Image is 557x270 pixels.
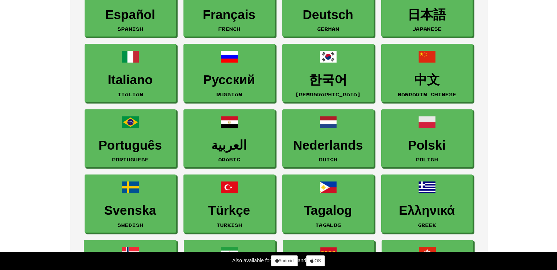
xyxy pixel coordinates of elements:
[218,157,240,162] small: Arabic
[187,203,271,218] h3: Türkçe
[118,92,143,97] small: Italian
[385,73,469,87] h3: 中文
[286,138,370,153] h3: Nederlands
[286,203,370,218] h3: Tagalog
[89,138,172,153] h3: Português
[317,26,339,31] small: German
[216,92,242,97] small: Russian
[385,138,469,153] h3: Polski
[89,203,172,218] h3: Svenska
[187,138,271,153] h3: العربية
[118,26,143,31] small: Spanish
[183,175,275,233] a: TürkçeTurkish
[295,92,361,97] small: [DEMOGRAPHIC_DATA]
[85,44,176,102] a: ItalianoItalian
[286,8,370,22] h3: Deutsch
[183,109,275,168] a: العربيةArabic
[412,26,442,31] small: Japanese
[416,157,438,162] small: Polish
[385,203,469,218] h3: Ελληνικά
[118,222,143,228] small: Swedish
[282,109,374,168] a: NederlandsDutch
[187,73,271,87] h3: Русский
[85,175,176,233] a: SvenskaSwedish
[319,157,337,162] small: Dutch
[381,175,473,233] a: ΕλληνικάGreek
[282,44,374,102] a: 한국어[DEMOGRAPHIC_DATA]
[315,222,341,228] small: Tagalog
[286,73,370,87] h3: 한국어
[398,92,456,97] small: Mandarin Chinese
[381,109,473,168] a: PolskiPolish
[89,8,172,22] h3: Español
[85,109,176,168] a: PortuguêsPortuguese
[271,255,297,266] a: Android
[89,73,172,87] h3: Italiano
[381,44,473,102] a: 中文Mandarin Chinese
[418,222,436,228] small: Greek
[385,8,469,22] h3: 日本語
[216,222,242,228] small: Turkish
[306,255,325,266] a: iOS
[187,8,271,22] h3: Français
[183,44,275,102] a: РусскийRussian
[112,157,149,162] small: Portuguese
[218,26,240,31] small: French
[282,175,374,233] a: TagalogTagalog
